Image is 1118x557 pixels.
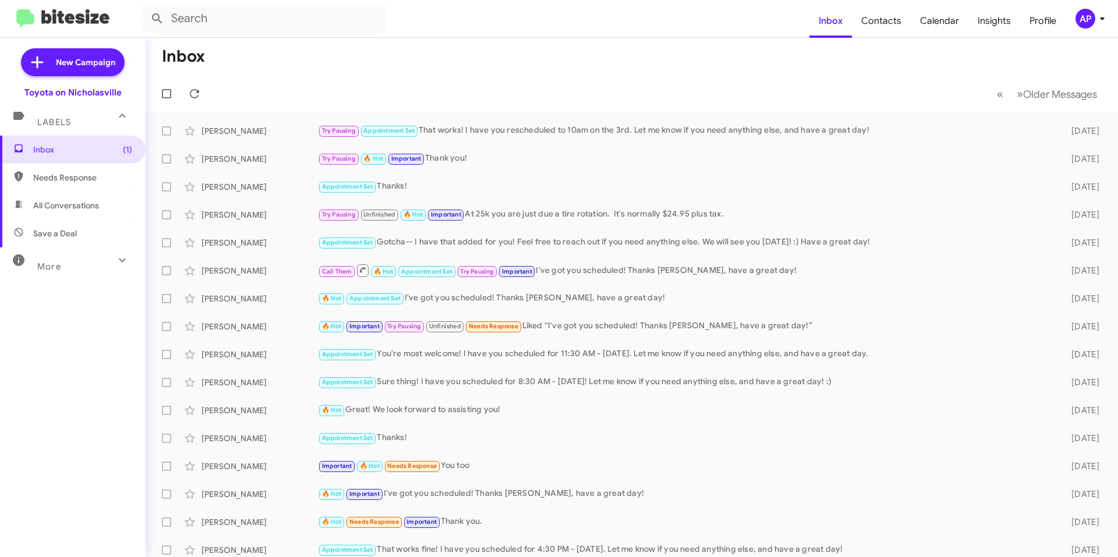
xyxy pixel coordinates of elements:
span: Try Pausing [322,127,356,134]
span: Unfinished [429,322,461,330]
div: Gotcha-- I have that added for you! Feel free to reach out if you need anything else. We will see... [318,236,1053,249]
div: I've got you scheduled! Thanks [PERSON_NAME], have a great day! [318,487,1053,501]
div: Liked “I've got you scheduled! Thanks [PERSON_NAME], have a great day!” [318,320,1053,333]
div: [DATE] [1053,181,1109,193]
span: New Campaign [56,56,115,68]
span: Important [502,268,532,275]
h1: Inbox [162,47,205,66]
div: Sure thing! I have you scheduled for 8:30 AM - [DATE]! Let me know if you need anything else, and... [318,375,1053,389]
span: Try Pausing [322,211,356,218]
span: Important [349,322,380,330]
div: You're most welcome! I have you scheduled for 11:30 AM - [DATE]. Let me know if you need anything... [318,347,1053,361]
span: 🔥 Hot [322,295,342,302]
span: Call Them [322,268,352,275]
a: Inbox [809,4,852,38]
span: Needs Response [33,172,132,183]
span: Appointment Set [322,350,373,358]
div: [PERSON_NAME] [201,544,318,556]
div: Thanks! [318,431,1053,445]
div: Thank you. [318,515,1053,528]
div: Great! We look forward to assisting you! [318,403,1053,417]
div: I've got you scheduled! Thanks [PERSON_NAME], have a great day! [318,292,1053,305]
a: Contacts [852,4,911,38]
span: Important [349,490,380,498]
div: [DATE] [1053,321,1109,332]
div: [DATE] [1053,405,1109,416]
span: Important [406,518,437,526]
span: 🔥 Hot [404,211,423,218]
span: Needs Response [387,462,437,470]
span: Appointment Set [363,127,415,134]
div: [PERSON_NAME] [201,432,318,444]
span: 🔥 Hot [360,462,380,470]
span: Appointment Set [322,378,373,386]
span: 🔥 Hot [374,268,394,275]
button: Next [1010,82,1104,106]
span: Try Pausing [387,322,421,330]
span: Needs Response [469,322,518,330]
div: [DATE] [1053,516,1109,528]
span: Inbox [33,144,132,155]
span: Appointment Set [322,546,373,554]
div: Thanks! [318,180,1053,193]
div: [PERSON_NAME] [201,516,318,528]
div: [PERSON_NAME] [201,265,318,276]
span: (1) [123,144,132,155]
div: [DATE] [1053,432,1109,444]
span: Calendar [911,4,968,38]
span: Appointment Set [349,295,401,302]
span: Important [391,155,422,162]
span: Appointment Set [401,268,452,275]
div: AP [1075,9,1095,29]
div: [PERSON_NAME] [201,349,318,360]
button: Previous [990,82,1010,106]
div: Toyota on Nicholasville [24,87,122,98]
span: 🔥 Hot [363,155,383,162]
div: You too [318,459,1053,473]
div: [DATE] [1053,460,1109,472]
a: New Campaign [21,48,125,76]
span: Try Pausing [322,155,356,162]
div: [PERSON_NAME] [201,153,318,165]
span: Important [322,462,352,470]
a: Insights [968,4,1020,38]
div: That works! I have you rescheduled to 10am on the 3rd. Let me know if you need anything else, and... [318,124,1053,137]
span: Important [431,211,461,218]
div: [PERSON_NAME] [201,125,318,137]
span: » [1017,87,1023,101]
div: At 25k you are just due a tire rotation. It's normally $24.95 plus tax. [318,208,1053,221]
div: [DATE] [1053,237,1109,249]
div: [DATE] [1053,488,1109,500]
div: [DATE] [1053,349,1109,360]
span: 🔥 Hot [322,406,342,414]
div: [DATE] [1053,265,1109,276]
a: Profile [1020,4,1066,38]
nav: Page navigation example [990,82,1104,106]
div: [PERSON_NAME] [201,237,318,249]
div: [PERSON_NAME] [201,209,318,221]
div: [PERSON_NAME] [201,405,318,416]
div: [DATE] [1053,153,1109,165]
div: [PERSON_NAME] [201,377,318,388]
div: [PERSON_NAME] [201,488,318,500]
div: Thank you! [318,152,1053,165]
span: Unfinished [363,211,395,218]
span: More [37,261,61,272]
span: 🔥 Hot [322,490,342,498]
div: That works fine! I have you scheduled for 4:30 PM - [DATE]. Let me know if you need anything else... [318,543,1053,556]
div: [DATE] [1053,377,1109,388]
div: [PERSON_NAME] [201,460,318,472]
span: « [997,87,1003,101]
div: [PERSON_NAME] [201,293,318,304]
span: Appointment Set [322,239,373,246]
div: [DATE] [1053,544,1109,556]
span: Save a Deal [33,228,77,239]
div: [PERSON_NAME] [201,181,318,193]
span: 🔥 Hot [322,322,342,330]
div: [PERSON_NAME] [201,321,318,332]
div: [DATE] [1053,125,1109,137]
